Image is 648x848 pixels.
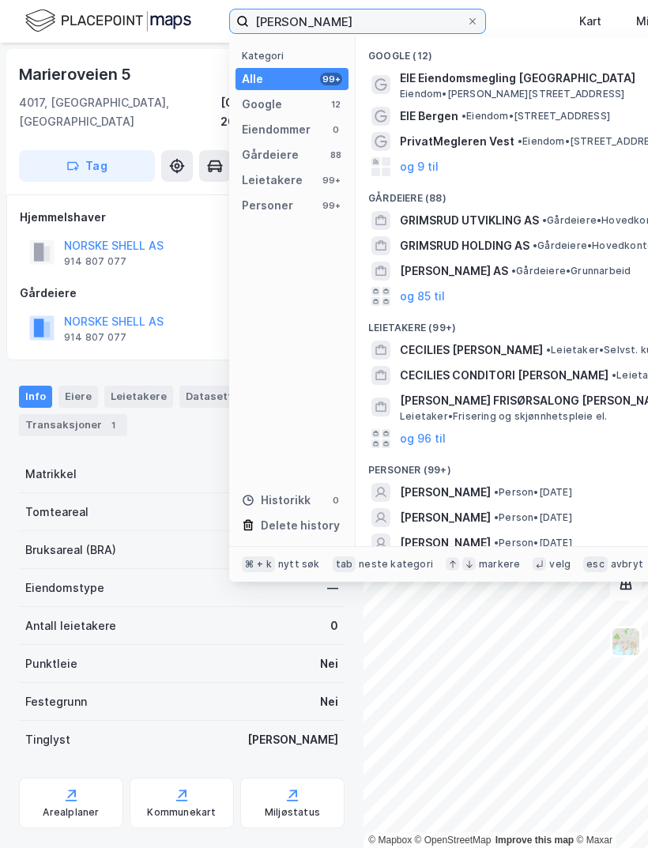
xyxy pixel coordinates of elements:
a: Mapbox [368,835,412,846]
span: • [511,265,516,277]
div: 4017, [GEOGRAPHIC_DATA], [GEOGRAPHIC_DATA] [19,93,220,131]
div: 914 807 077 [64,255,126,268]
span: • [494,511,499,523]
img: logo.f888ab2527a4732fd821a326f86c7f29.svg [25,7,191,35]
span: • [462,110,466,122]
div: nytt søk [278,558,320,571]
button: og 85 til [400,287,445,306]
div: Datasett [179,386,239,408]
div: tab [333,556,356,572]
div: [PERSON_NAME] [247,730,338,749]
div: neste kategori [359,558,433,571]
span: • [518,135,522,147]
div: — [327,579,338,597]
span: EIE Bergen [400,107,458,126]
div: Gårdeiere [20,284,344,303]
span: Gårdeiere • Grunnarbeid [511,265,631,277]
div: 1 [105,417,121,433]
div: Alle [242,70,263,89]
div: Nei [320,692,338,711]
div: Kommunekart [147,806,216,819]
span: • [612,369,616,381]
a: Improve this map [495,835,574,846]
div: Bruksareal (BRA) [25,541,116,560]
div: Historikk [242,491,311,510]
div: 99+ [320,199,342,212]
a: OpenStreetMap [415,835,492,846]
div: Antall leietakere [25,616,116,635]
span: • [546,344,551,356]
div: Tinglyst [25,730,70,749]
div: Eiere [58,386,98,408]
span: GRIMSRUD UTVIKLING AS [400,211,539,230]
span: [PERSON_NAME] [400,533,491,552]
button: og 96 til [400,429,446,448]
div: markere [479,558,520,571]
span: Leietaker • Frisering og skjønnhetspleie el. [400,410,607,423]
span: [PERSON_NAME] [400,483,491,502]
input: Søk på adresse, matrikkel, gårdeiere, leietakere eller personer [249,9,466,33]
div: ⌘ + k [242,556,275,572]
div: Info [19,386,52,408]
div: Gårdeiere [242,145,299,164]
span: • [542,214,547,226]
span: CECILIES [PERSON_NAME] [400,341,543,360]
iframe: Chat Widget [569,772,648,848]
div: avbryt [611,558,643,571]
div: Leietakere [104,386,173,408]
div: Punktleie [25,654,77,673]
span: GRIMSRUD HOLDING AS [400,236,529,255]
div: 0 [330,616,338,635]
div: 914 807 077 [64,331,126,344]
div: Kontrollprogram for chat [569,772,648,848]
div: 0 [330,494,342,507]
span: Person • [DATE] [494,486,572,499]
span: • [494,486,499,498]
span: Eiendom • [PERSON_NAME][STREET_ADDRESS] [400,88,624,100]
div: Nei [320,654,338,673]
div: Miljøstatus [265,806,320,819]
div: Delete history [261,516,340,535]
div: [GEOGRAPHIC_DATA], 20/366 [220,93,345,131]
div: Marieroveien 5 [19,62,134,87]
div: 12 [330,98,342,111]
div: Hjemmelshaver [20,208,344,227]
div: velg [549,558,571,571]
span: [PERSON_NAME] AS [400,262,508,281]
span: CECILIES CONDITORI [PERSON_NAME] [400,366,608,385]
div: Tomteareal [25,503,89,522]
button: Tag [19,150,155,182]
img: Z [611,627,641,657]
span: Person • [DATE] [494,537,572,549]
span: • [494,537,499,548]
span: Person • [DATE] [494,511,572,524]
div: 99+ [320,73,342,85]
div: Kart [579,12,601,31]
div: Eiendommer [242,120,311,139]
div: Leietakere [242,171,303,190]
div: Arealplaner [43,806,99,819]
div: 88 [330,149,342,161]
button: og 9 til [400,157,439,176]
div: Transaksjoner [19,414,127,436]
div: Personer [242,196,293,215]
span: Eiendom • [STREET_ADDRESS] [462,110,610,122]
div: Eiendomstype [25,579,104,597]
span: PrivatMegleren Vest [400,132,514,151]
div: Google [242,95,282,114]
div: 0 [330,123,342,136]
div: Matrikkel [25,465,77,484]
div: Festegrunn [25,692,87,711]
div: esc [583,556,608,572]
span: • [533,239,537,251]
span: [PERSON_NAME] [400,508,491,527]
div: 99+ [320,174,342,187]
div: Kategori [242,50,348,62]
